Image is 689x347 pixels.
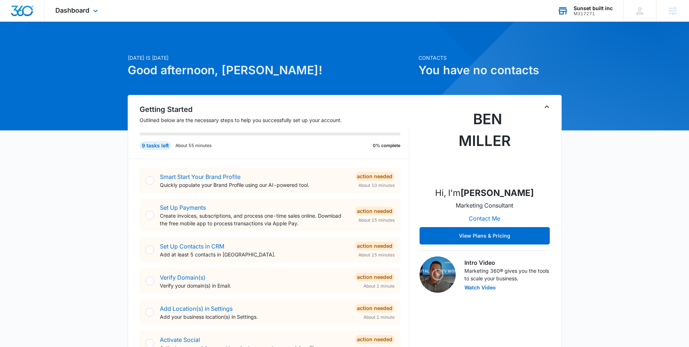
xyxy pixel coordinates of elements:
p: Add at least 5 contacts in [GEOGRAPHIC_DATA]. [160,251,349,258]
p: About 55 minutes [175,142,212,149]
h3: Intro Video [464,258,550,267]
span: About 15 minutes [358,252,395,258]
a: Activate Social [160,336,200,343]
a: Smart Start Your Brand Profile [160,173,241,180]
p: Marketing Consultant [456,201,513,210]
a: Add Location(s) in Settings [160,305,233,312]
strong: [PERSON_NAME] [460,188,534,198]
p: Create invoices, subscriptions, and process one-time sales online. Download the free mobile app t... [160,212,349,227]
h2: Getting Started [140,104,409,115]
div: account id [574,11,613,16]
a: Set Up Contacts in CRM [160,243,224,250]
p: Hi, I'm [435,187,534,200]
div: Action Needed [355,172,395,181]
p: 0% complete [373,142,400,149]
span: About 10 minutes [358,182,395,189]
p: Marketing 360® gives you the tools to scale your business. [464,267,550,282]
div: Action Needed [355,242,395,250]
p: Verify your domain(s) in Email. [160,282,349,289]
h1: Good afternoon, [PERSON_NAME]! [128,62,414,79]
p: Outlined below are the necessary steps to help you successfully set up your account. [140,116,409,124]
div: Action Needed [355,335,395,344]
img: Intro Video [420,256,456,293]
div: account name [574,5,613,11]
span: About 1 minute [363,283,395,289]
div: Action Needed [355,304,395,313]
p: Quickly populate your Brand Profile using our AI-powered tool. [160,181,349,189]
button: Toggle Collapse [543,103,551,111]
button: Watch Video [464,285,496,290]
img: Ben Miller [448,108,521,181]
div: 9 tasks left [140,141,171,150]
div: Action Needed [355,273,395,281]
h1: You have no contacts [418,62,562,79]
span: Dashboard [55,7,89,14]
div: Action Needed [355,207,395,216]
p: [DATE] is [DATE] [128,54,414,62]
button: View Plans & Pricing [420,227,550,244]
a: Set Up Payments [160,204,206,211]
p: Add your business location(s) in Settings. [160,313,349,321]
p: Contacts [418,54,562,62]
span: About 15 minutes [358,217,395,223]
span: About 1 minute [363,314,395,321]
a: Verify Domain(s) [160,274,205,281]
button: Contact Me [462,210,507,227]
